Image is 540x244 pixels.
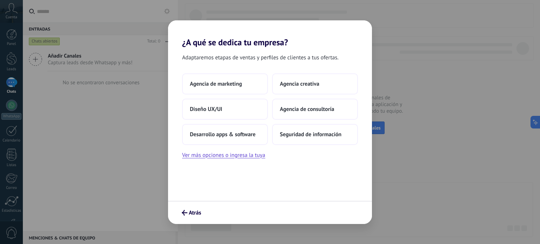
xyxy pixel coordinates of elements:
[182,53,339,62] span: Adaptaremos etapas de ventas y perfiles de clientes a tus ofertas.
[280,80,319,87] span: Agencia creativa
[179,207,204,219] button: Atrás
[190,80,242,87] span: Agencia de marketing
[182,124,268,145] button: Desarrollo apps & software
[272,99,358,120] button: Agencia de consultoría
[182,99,268,120] button: Diseño UX/UI
[182,73,268,94] button: Agencia de marketing
[182,151,265,160] button: Ver más opciones o ingresa la tuya
[189,210,201,215] span: Atrás
[280,106,334,113] span: Agencia de consultoría
[168,20,372,47] h2: ¿A qué se dedica tu empresa?
[272,73,358,94] button: Agencia creativa
[190,131,256,138] span: Desarrollo apps & software
[272,124,358,145] button: Seguridad de información
[280,131,341,138] span: Seguridad de información
[190,106,222,113] span: Diseño UX/UI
